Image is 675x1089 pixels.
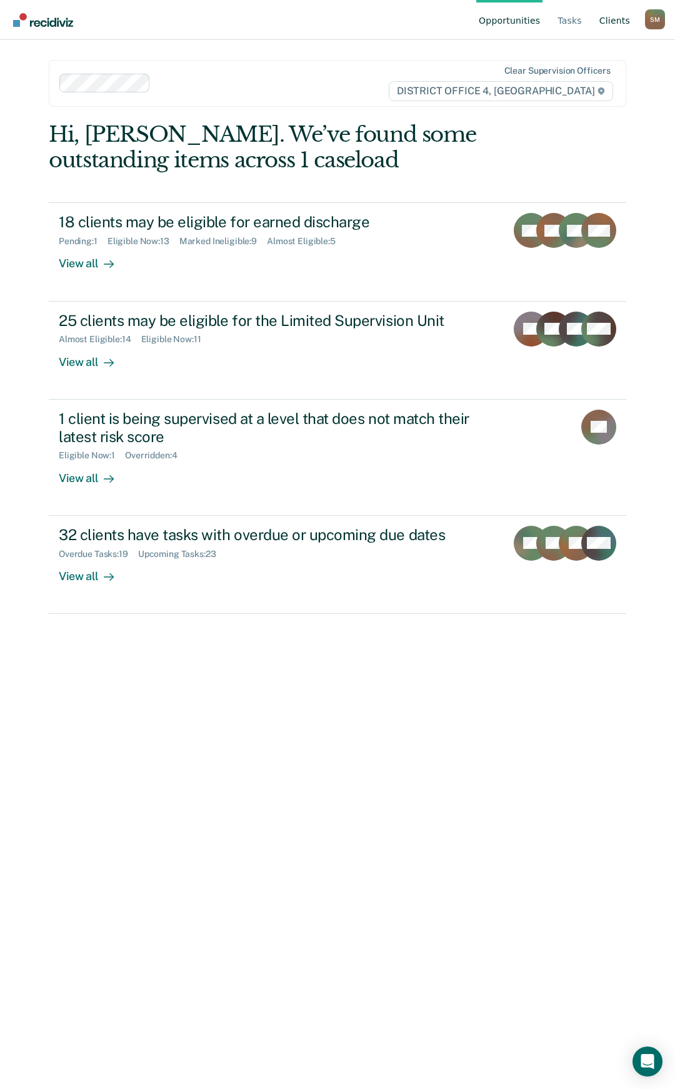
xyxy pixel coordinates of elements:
[645,9,665,29] button: Profile dropdown button
[59,345,129,369] div: View all
[125,450,187,461] div: Overridden : 4
[59,312,496,330] div: 25 clients may be eligible for the Limited Supervision Unit
[59,334,141,345] div: Almost Eligible : 14
[59,549,138,559] div: Overdue Tasks : 19
[59,461,129,485] div: View all
[389,81,613,101] span: DISTRICT OFFICE 4, [GEOGRAPHIC_DATA]
[107,236,179,247] div: Eligible Now : 13
[59,410,497,446] div: 1 client is being supervised at a level that does not match their latest risk score
[13,13,73,27] img: Recidiviz
[59,559,129,583] div: View all
[267,236,346,247] div: Almost Eligible : 5
[632,1047,662,1077] div: Open Intercom Messenger
[49,516,626,614] a: 32 clients have tasks with overdue or upcoming due datesOverdue Tasks:19Upcoming Tasks:23View all
[504,66,611,76] div: Clear supervision officers
[59,213,496,231] div: 18 clients may be eligible for earned discharge
[49,302,626,400] a: 25 clients may be eligible for the Limited Supervision UnitAlmost Eligible:14Eligible Now:11View all
[179,236,267,247] div: Marked Ineligible : 9
[59,247,129,271] div: View all
[49,202,626,301] a: 18 clients may be eligible for earned dischargePending:1Eligible Now:13Marked Ineligible:9Almost ...
[141,334,211,345] div: Eligible Now : 11
[138,549,226,559] div: Upcoming Tasks : 23
[49,122,511,173] div: Hi, [PERSON_NAME]. We’ve found some outstanding items across 1 caseload
[59,526,496,544] div: 32 clients have tasks with overdue or upcoming due dates
[645,9,665,29] div: S M
[59,236,107,247] div: Pending : 1
[49,400,626,516] a: 1 client is being supervised at a level that does not match their latest risk scoreEligible Now:1...
[59,450,125,461] div: Eligible Now : 1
